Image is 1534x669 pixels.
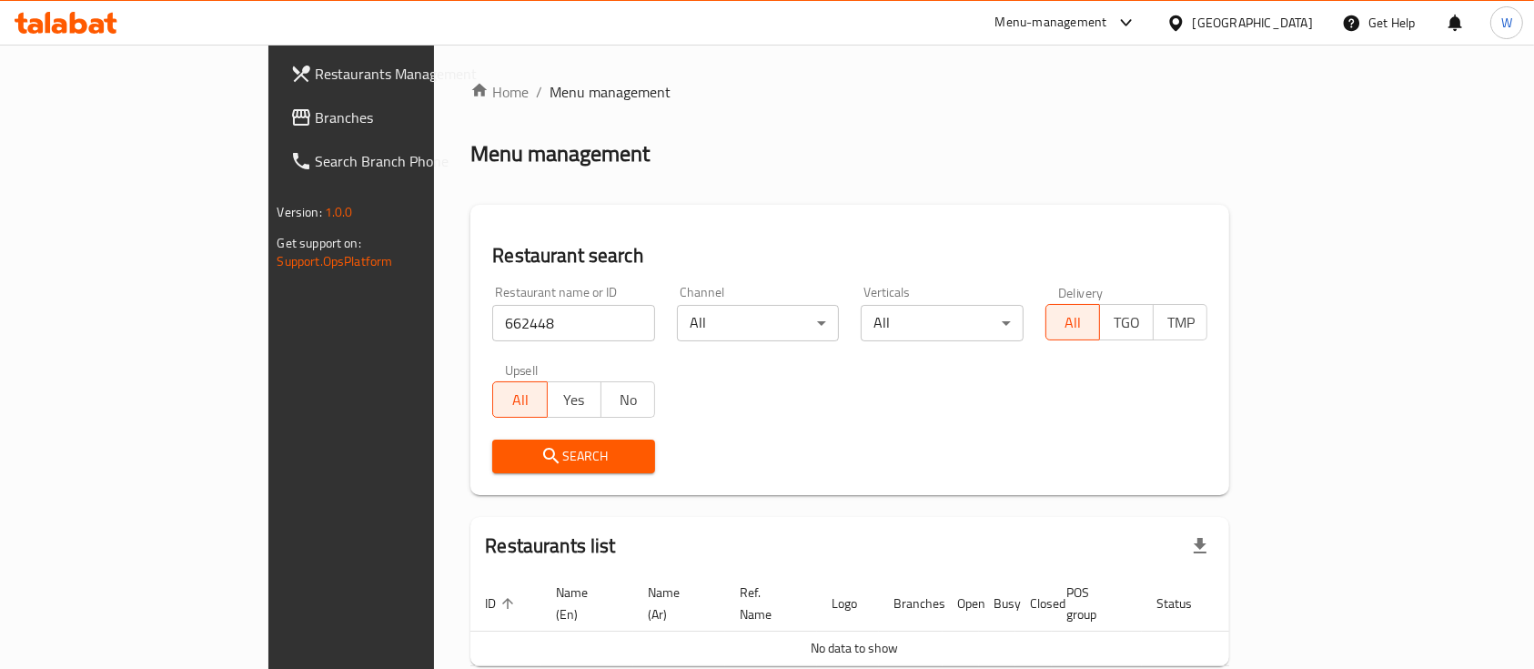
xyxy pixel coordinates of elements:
button: All [492,381,547,418]
span: Version: [278,200,322,224]
button: Search [492,440,655,473]
span: Menu management [550,81,671,103]
div: Export file [1178,524,1222,568]
button: All [1045,304,1100,340]
th: Open [943,576,979,632]
h2: Restaurant search [492,242,1207,269]
span: Name (Ar) [648,582,703,625]
div: All [861,305,1024,341]
th: Logo [817,576,879,632]
span: Search Branch Phone [316,150,510,172]
h2: Menu management [470,139,650,168]
span: Status [1156,593,1216,614]
th: Branches [879,576,943,632]
span: ID [485,593,520,614]
button: Yes [547,381,601,418]
a: Search Branch Phone [276,139,525,183]
span: W [1501,13,1512,33]
div: Menu-management [995,12,1107,34]
label: Upsell [505,363,539,376]
span: Name (En) [556,582,611,625]
button: TMP [1153,304,1207,340]
span: No [609,387,648,413]
span: Ref. Name [740,582,795,625]
h2: Restaurants list [485,532,615,560]
div: [GEOGRAPHIC_DATA] [1193,13,1313,33]
li: / [536,81,542,103]
table: enhanced table [470,576,1300,666]
input: Search for restaurant name or ID.. [492,305,655,341]
button: No [600,381,655,418]
button: TGO [1099,304,1154,340]
span: Restaurants Management [316,63,510,85]
div: All [677,305,840,341]
label: Delivery [1058,286,1104,299]
a: Support.OpsPlatform [278,249,393,273]
span: Branches [316,106,510,128]
span: TGO [1107,309,1146,336]
span: TMP [1161,309,1200,336]
a: Restaurants Management [276,52,525,96]
span: 1.0.0 [325,200,353,224]
span: All [1054,309,1093,336]
span: Get support on: [278,231,361,255]
span: POS group [1066,582,1120,625]
span: Yes [555,387,594,413]
span: All [500,387,540,413]
nav: breadcrumb [470,81,1229,103]
span: No data to show [811,636,898,660]
th: Busy [979,576,1015,632]
th: Closed [1015,576,1052,632]
a: Branches [276,96,525,139]
span: Search [507,445,641,468]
